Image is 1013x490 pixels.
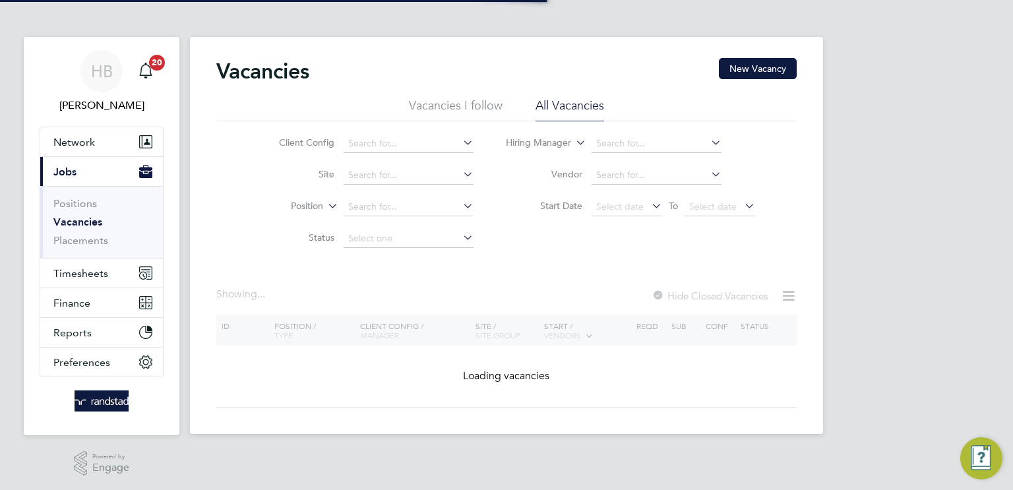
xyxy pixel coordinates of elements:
div: Jobs [40,186,163,258]
a: Placements [53,234,108,247]
li: All Vacancies [536,98,604,121]
button: Engage Resource Center [960,437,1002,479]
span: Hela Baker [40,98,164,113]
span: Finance [53,297,90,309]
nav: Main navigation [24,37,179,435]
label: Site [259,168,334,180]
label: Status [259,231,334,243]
button: Reports [40,318,163,347]
span: Preferences [53,356,110,369]
label: Start Date [506,200,582,212]
span: Select date [689,200,737,212]
a: Go to home page [40,390,164,412]
span: HB [91,63,113,80]
h2: Vacancies [216,58,309,84]
a: HB[PERSON_NAME] [40,50,164,113]
label: Hide Closed Vacancies [652,290,768,302]
span: To [665,197,682,214]
span: 20 [149,55,165,71]
input: Select one [344,230,474,248]
img: randstad-logo-retina.png [75,390,129,412]
a: Vacancies [53,216,102,228]
input: Search for... [592,135,721,153]
span: Timesheets [53,267,108,280]
label: Hiring Manager [495,137,571,150]
span: Engage [92,462,129,474]
input: Search for... [344,135,474,153]
span: Powered by [92,451,129,462]
button: New Vacancy [719,58,797,79]
span: Jobs [53,166,77,178]
button: Timesheets [40,259,163,288]
label: Position [247,200,323,213]
button: Preferences [40,348,163,377]
label: Vendor [506,168,582,180]
button: Finance [40,288,163,317]
label: Client Config [259,137,334,148]
button: Network [40,127,163,156]
span: ... [257,288,265,301]
input: Search for... [344,198,474,216]
a: 20 [133,50,159,92]
span: Network [53,136,95,148]
button: Jobs [40,157,163,186]
input: Search for... [344,166,474,185]
a: Powered byEngage [74,451,130,476]
div: Showing [216,288,268,301]
a: Positions [53,197,97,210]
li: Vacancies I follow [409,98,503,121]
span: Reports [53,326,92,339]
input: Search for... [592,166,721,185]
span: Select date [596,200,644,212]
